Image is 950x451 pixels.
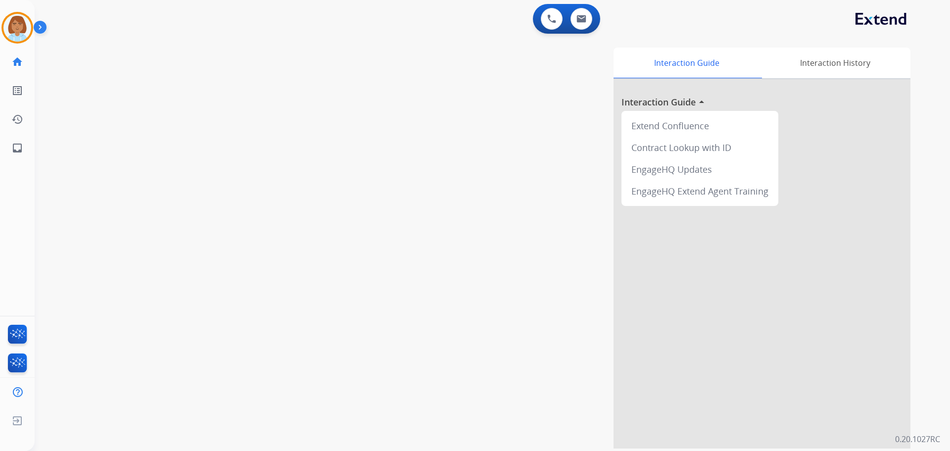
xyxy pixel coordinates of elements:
[625,158,774,180] div: EngageHQ Updates
[614,48,760,78] div: Interaction Guide
[11,142,23,154] mat-icon: inbox
[625,180,774,202] div: EngageHQ Extend Agent Training
[11,113,23,125] mat-icon: history
[625,115,774,137] div: Extend Confluence
[11,85,23,97] mat-icon: list_alt
[625,137,774,158] div: Contract Lookup with ID
[895,433,940,445] p: 0.20.1027RC
[3,14,31,42] img: avatar
[11,56,23,68] mat-icon: home
[760,48,910,78] div: Interaction History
